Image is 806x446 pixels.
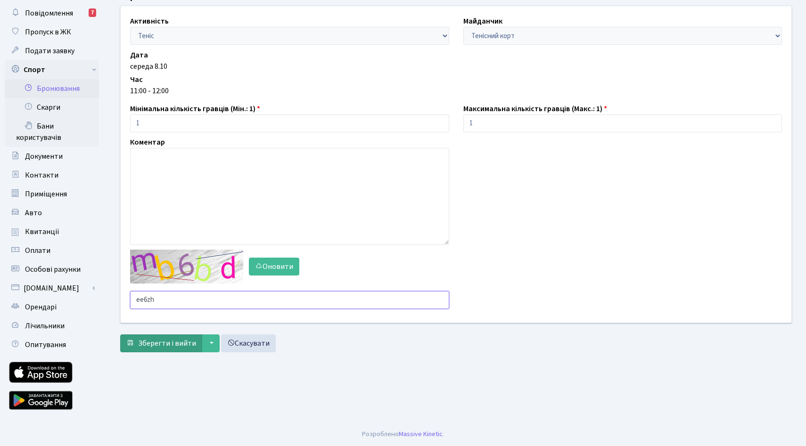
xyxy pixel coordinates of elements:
label: Коментар [130,137,165,148]
a: Опитування [5,335,99,354]
a: Авто [5,203,99,222]
label: Активність [130,16,169,27]
div: 7 [89,8,96,17]
span: Опитування [25,340,66,350]
label: Дата [130,49,148,61]
a: Бронювання [5,79,99,98]
label: Максимальна кількість гравців (Макс.: 1) [463,103,607,114]
img: default [130,250,243,284]
span: Подати заявку [25,46,74,56]
a: Пропуск в ЖК [5,23,99,41]
a: Скасувати [221,334,276,352]
a: Квитанції [5,222,99,241]
label: Мінімальна кількість гравців (Мін.: 1) [130,103,260,114]
input: Введіть текст із зображення [130,291,449,309]
span: Зберегти і вийти [138,338,196,349]
span: Пропуск в ЖК [25,27,71,37]
a: Орендарі [5,298,99,316]
div: Розроблено . [362,429,444,439]
a: Спорт [5,60,99,79]
div: середа 8.10 [130,61,782,72]
a: Контакти [5,166,99,185]
a: Документи [5,147,99,166]
label: Час [130,74,143,85]
span: Приміщення [25,189,67,199]
div: 11:00 - 12:00 [130,85,782,97]
span: Повідомлення [25,8,73,18]
a: Лічильники [5,316,99,335]
a: Massive Kinetic [399,429,443,439]
a: Оплати [5,241,99,260]
span: Оплати [25,245,50,256]
a: Бани користувачів [5,117,99,147]
span: Особові рахунки [25,264,81,275]
a: Подати заявку [5,41,99,60]
span: Орендарі [25,302,57,312]
a: Скарги [5,98,99,117]
span: Контакти [25,170,58,180]
a: Особові рахунки [5,260,99,279]
span: Квитанції [25,227,59,237]
a: Приміщення [5,185,99,203]
span: Лічильники [25,321,65,331]
span: Авто [25,208,42,218]
button: Оновити [249,258,299,276]
a: [DOMAIN_NAME] [5,279,99,298]
a: Повідомлення7 [5,4,99,23]
label: Майданчик [463,16,502,27]
button: Зберегти і вийти [120,334,202,352]
span: Документи [25,151,63,162]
